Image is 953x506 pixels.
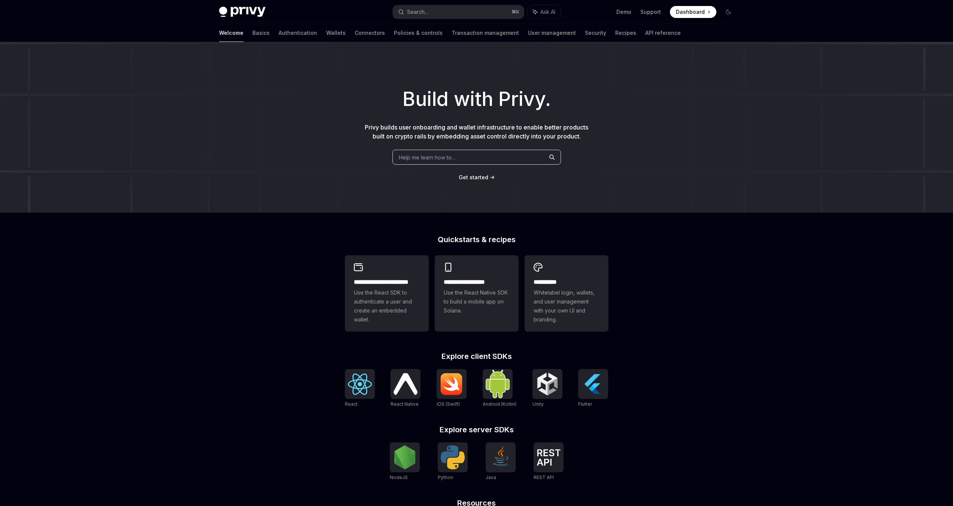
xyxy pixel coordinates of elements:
[391,401,419,407] span: React Native
[525,255,608,332] a: **** *****Whitelabel login, wallets, and user management with your own UI and branding.
[441,445,465,469] img: Python
[528,24,576,42] a: User management
[512,9,519,15] span: ⌘ K
[459,174,488,181] a: Get started
[394,24,443,42] a: Policies & controls
[407,7,428,16] div: Search...
[345,236,608,243] h2: Quickstarts & recipes
[345,426,608,433] h2: Explore server SDKs
[640,8,661,16] a: Support
[444,288,510,315] span: Use the React Native SDK to build a mobile app on Solana.
[670,6,716,18] a: Dashboard
[452,24,519,42] a: Transaction management
[537,449,561,466] img: REST API
[645,24,681,42] a: API reference
[345,353,608,360] h2: Explore client SDKs
[722,6,734,18] button: Toggle dark mode
[326,24,346,42] a: Wallets
[348,374,372,395] img: React
[391,369,421,408] a: React NativeReact Native
[616,8,631,16] a: Demo
[435,255,519,332] a: **** **** **** ***Use the React Native SDK to build a mobile app on Solana.
[252,24,270,42] a: Basics
[345,401,358,407] span: React
[676,8,705,16] span: Dashboard
[390,475,408,480] span: NodeJS
[390,442,420,481] a: NodeJSNodeJS
[437,369,467,408] a: iOS (Swift)iOS (Swift)
[355,24,385,42] a: Connectors
[540,8,555,16] span: Ask AI
[483,401,516,407] span: Android (Kotlin)
[578,369,608,408] a: FlutterFlutter
[399,153,456,161] span: Help me learn how to…
[581,372,605,396] img: Flutter
[534,475,554,480] span: REST API
[578,401,592,407] span: Flutter
[486,442,516,481] a: JavaJava
[532,369,562,408] a: UnityUnity
[486,370,510,398] img: Android (Kotlin)
[437,401,460,407] span: iOS (Swift)
[528,5,561,19] button: Ask AI
[489,445,513,469] img: Java
[486,475,496,480] span: Java
[585,24,606,42] a: Security
[440,373,464,395] img: iOS (Swift)
[535,372,559,396] img: Unity
[219,24,243,42] a: Welcome
[365,124,588,140] span: Privy builds user onboarding and wallet infrastructure to enable better products built on crypto ...
[534,288,600,324] span: Whitelabel login, wallets, and user management with your own UI and branding.
[438,442,468,481] a: PythonPython
[345,369,375,408] a: ReactReact
[534,442,564,481] a: REST APIREST API
[483,369,516,408] a: Android (Kotlin)Android (Kotlin)
[393,5,524,19] button: Search...⌘K
[438,475,453,480] span: Python
[354,288,420,324] span: Use the React SDK to authenticate a user and create an embedded wallet.
[393,445,417,469] img: NodeJS
[279,24,317,42] a: Authentication
[12,85,941,114] h1: Build with Privy.
[394,373,418,394] img: React Native
[219,7,265,17] img: dark logo
[615,24,636,42] a: Recipes
[532,401,544,407] span: Unity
